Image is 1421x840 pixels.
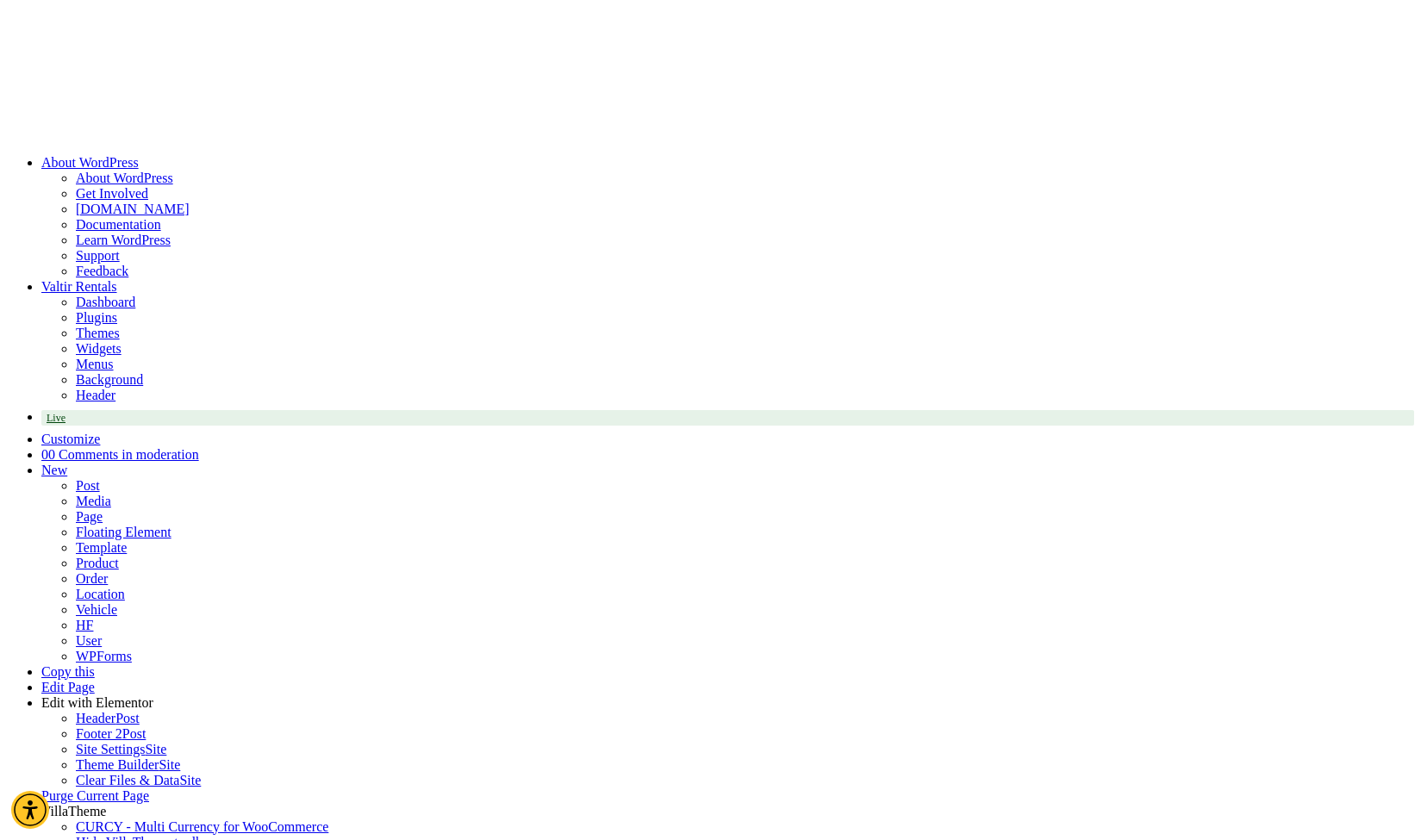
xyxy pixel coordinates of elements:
[76,819,328,834] a: CURCY - Multi Currency for WooCommerce
[41,695,153,710] span: Edit with Elementor
[41,447,48,462] span: 0
[48,447,199,462] span: 0 Comments in moderation
[76,171,173,185] a: About WordPress
[76,233,171,247] a: Learn WordPress
[76,295,135,309] a: Dashboard
[76,587,125,601] a: Location
[159,757,180,772] span: Site
[122,726,146,741] span: Post
[41,664,95,679] a: Copy this
[76,341,122,356] a: Widgets
[76,726,122,741] span: Footer 2
[76,633,102,648] a: User
[76,388,115,402] a: Header
[76,326,120,340] a: Themes
[76,186,148,201] a: Get Involved
[76,540,127,555] a: Template
[41,463,67,477] span: New
[76,248,120,263] a: Support
[76,757,180,772] a: Theme BuilderSite
[41,680,95,694] a: Edit Page
[76,757,159,772] span: Theme Builder
[41,326,1414,403] ul: Valtir Rentals
[76,726,146,741] a: Footer 2Post
[76,742,166,756] a: Site SettingsSite
[76,217,161,232] a: Documentation
[76,618,93,632] a: HF
[76,711,115,725] span: Header
[115,711,140,725] span: Post
[76,649,132,663] a: WPForms
[76,556,119,570] a: Product
[76,264,128,278] a: Feedback
[41,788,149,803] a: Purge Current Page
[41,155,139,170] span: About WordPress
[11,791,49,829] div: Accessibility Menu
[179,773,201,787] span: Site
[41,295,1414,326] ul: Valtir Rentals
[76,357,114,371] a: Menus
[41,202,1414,279] ul: About WordPress
[76,525,171,539] a: Floating Element
[41,478,1414,664] ul: New
[76,711,140,725] a: HeaderPost
[76,773,179,787] span: Clear Files & Data
[76,202,190,216] a: [DOMAIN_NAME]
[41,410,1414,426] a: Live
[76,372,143,387] a: Background
[76,742,145,756] span: Site Settings
[41,432,100,446] a: Customize
[145,742,166,756] span: Site
[76,602,117,617] a: Vehicle
[76,509,103,524] a: Page
[76,571,108,586] a: Order
[41,279,117,294] a: Valtir Rentals
[76,310,117,325] a: Plugins
[76,773,201,787] a: Clear Files & DataSite
[41,804,1414,819] div: VillaTheme
[76,478,100,493] a: Post
[76,494,111,508] a: Media
[41,171,1414,202] ul: About WordPress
